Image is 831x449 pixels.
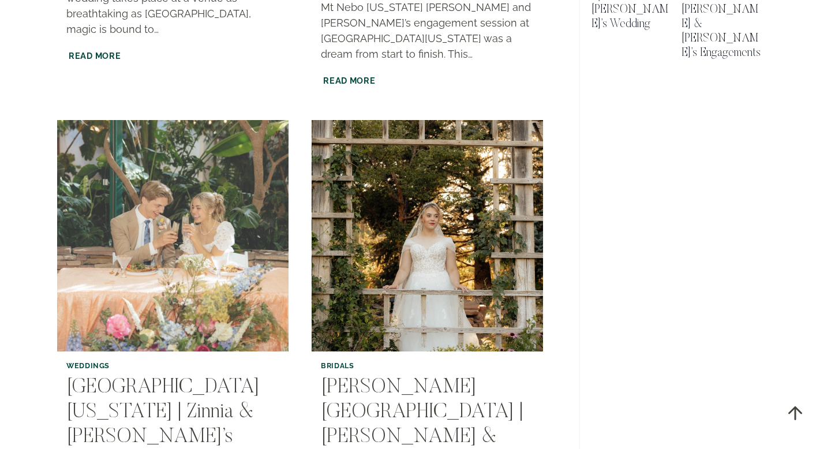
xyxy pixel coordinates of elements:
[312,120,543,351] img: Ogden Botanical Gardens | Anna & Aaron’s Bridals
[321,73,377,88] a: Read More
[55,118,291,354] img: Highland Gardens Utah | Zinnia & Royce’s Wedding
[321,361,354,370] a: Bridals
[776,394,814,432] a: Scroll to top
[66,48,123,63] a: Read More
[57,120,289,351] a: Highland Gardens Utah | Zinnia & Royce’s Wedding
[66,361,110,370] a: Weddings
